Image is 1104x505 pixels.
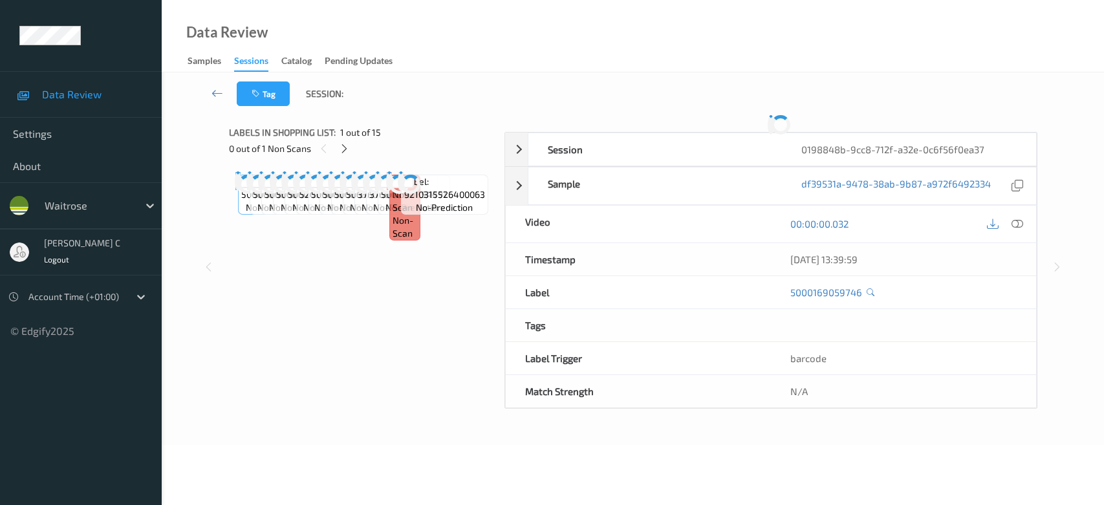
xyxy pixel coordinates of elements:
[237,81,290,106] button: Tag
[393,175,417,214] span: Label: Non-Scan
[281,201,338,214] span: no-prediction
[269,201,326,214] span: no-prediction
[790,286,862,299] a: 5000169059746
[314,201,371,214] span: no-prediction
[790,253,1017,266] div: [DATE] 13:39:59
[801,177,991,195] a: df39531a-9478-38ab-9b87-a972f6492334
[281,52,325,70] a: Catalog
[404,175,485,201] span: Label: 9210315526400063
[506,342,771,374] div: Label Trigger
[771,375,1036,407] div: N/A
[188,54,221,70] div: Samples
[186,26,268,39] div: Data Review
[306,87,343,100] span: Session:
[506,276,771,308] div: Label
[234,54,268,72] div: Sessions
[528,167,782,204] div: Sample
[790,217,849,230] a: 00:00:00.032
[303,201,360,214] span: no-prediction
[246,201,303,214] span: no-prediction
[188,52,234,70] a: Samples
[257,201,314,214] span: no-prediction
[292,201,349,214] span: no-prediction
[505,167,1037,205] div: Sampledf39531a-9478-38ab-9b87-a972f6492334
[362,201,418,214] span: no-prediction
[393,214,417,240] span: non-scan
[325,52,406,70] a: Pending Updates
[229,140,495,156] div: 0 out of 1 Non Scans
[506,309,771,341] div: Tags
[771,342,1036,374] div: barcode
[385,201,442,214] span: no-prediction
[505,133,1037,166] div: Session0198848b-9cc8-712f-a32e-0c6f56f0ea37
[506,375,771,407] div: Match Strength
[782,133,1035,166] div: 0198848b-9cc8-712f-a32e-0c6f56f0ea37
[234,52,281,72] a: Sessions
[416,201,473,214] span: no-prediction
[373,201,430,214] span: no-prediction
[327,201,384,214] span: no-prediction
[528,133,782,166] div: Session
[281,54,312,70] div: Catalog
[340,126,381,139] span: 1 out of 15
[340,201,396,214] span: no-prediction
[506,206,771,242] div: Video
[350,201,407,214] span: no-prediction
[229,126,336,139] span: Labels in shopping list:
[506,243,771,275] div: Timestamp
[325,54,393,70] div: Pending Updates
